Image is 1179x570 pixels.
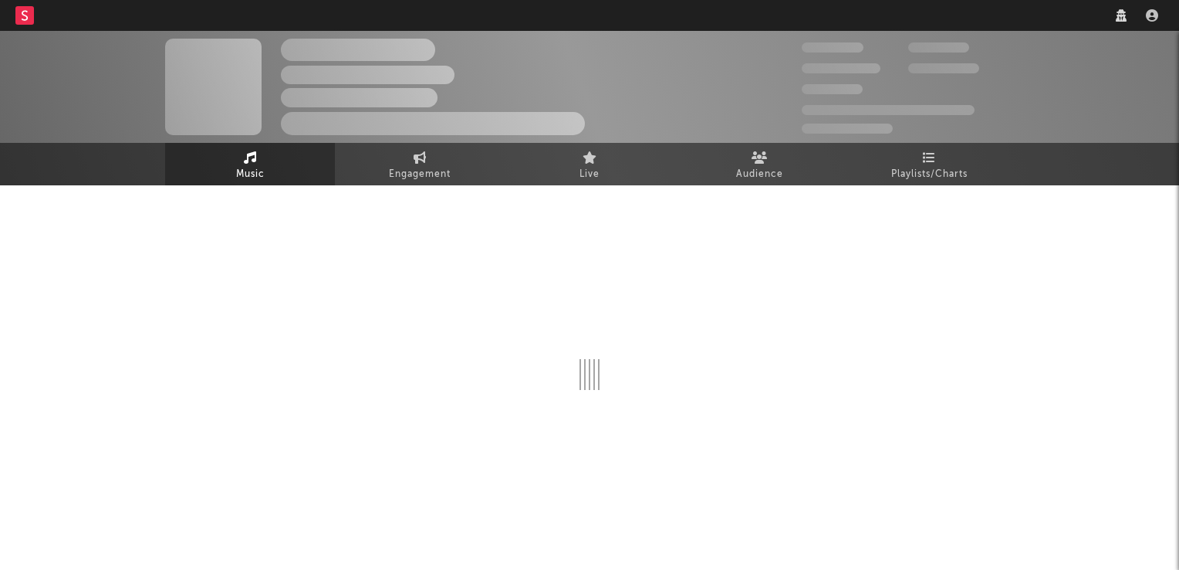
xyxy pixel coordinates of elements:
span: 1,000,000 [908,63,979,73]
span: 100,000 [908,42,969,53]
span: 300,000 [802,42,863,53]
span: 50,000,000 Monthly Listeners [802,105,975,115]
a: Music [165,143,335,185]
span: Playlists/Charts [891,165,968,184]
span: 50,000,000 [802,63,880,73]
span: Engagement [389,165,451,184]
a: Live [505,143,674,185]
span: Music [236,165,265,184]
a: Engagement [335,143,505,185]
span: 100,000 [802,84,863,94]
a: Playlists/Charts [844,143,1014,185]
span: Audience [736,165,783,184]
a: Audience [674,143,844,185]
span: Live [579,165,600,184]
span: Jump Score: 85.0 [802,124,893,134]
